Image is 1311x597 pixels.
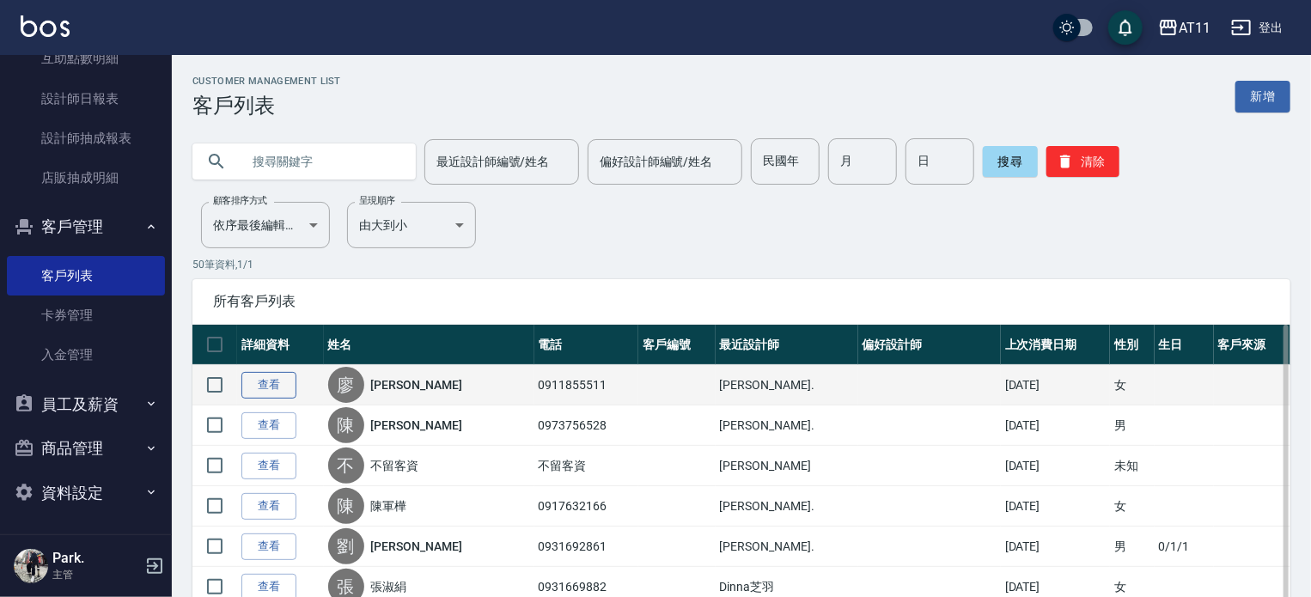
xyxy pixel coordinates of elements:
th: 偏好設計師 [858,325,1001,365]
td: 男 [1110,405,1154,446]
a: 查看 [241,453,296,479]
p: 50 筆資料, 1 / 1 [192,257,1290,272]
a: 張淑絹 [371,578,407,595]
a: 設計師抽成報表 [7,119,165,158]
a: [PERSON_NAME] [371,376,462,393]
div: AT11 [1179,17,1210,39]
a: 查看 [241,372,296,399]
a: 查看 [241,493,296,520]
td: 女 [1110,365,1154,405]
td: 0917632166 [534,486,639,527]
th: 詳細資料 [237,325,324,365]
div: 由大到小 [347,202,476,248]
td: [DATE] [1001,405,1110,446]
td: 未知 [1110,446,1154,486]
div: 廖 [328,367,364,403]
button: save [1108,10,1143,45]
input: 搜尋關鍵字 [241,138,402,185]
div: 陳 [328,488,364,524]
td: [PERSON_NAME]. [716,486,858,527]
td: [DATE] [1001,446,1110,486]
div: 不 [328,448,364,484]
td: 0911855511 [534,365,639,405]
p: 主管 [52,567,140,582]
a: 客戶列表 [7,256,165,295]
button: 資料設定 [7,471,165,515]
a: 查看 [241,412,296,439]
th: 客戶編號 [638,325,715,365]
th: 客戶來源 [1214,325,1290,365]
a: 設計師日報表 [7,79,165,119]
td: [PERSON_NAME]. [716,527,858,567]
th: 電話 [534,325,639,365]
a: 入金管理 [7,335,165,375]
td: [DATE] [1001,365,1110,405]
a: [PERSON_NAME] [371,417,462,434]
td: 0931692861 [534,527,639,567]
label: 顧客排序方式 [213,194,267,207]
a: 新增 [1235,81,1290,113]
td: 男 [1110,527,1154,567]
th: 姓名 [324,325,534,365]
button: 清除 [1046,146,1119,177]
a: 互助點數明細 [7,39,165,78]
th: 上次消費日期 [1001,325,1110,365]
td: 不留客資 [534,446,639,486]
label: 呈現順序 [359,194,395,207]
button: 客戶管理 [7,204,165,249]
img: Logo [21,15,70,37]
th: 性別 [1110,325,1154,365]
h5: Park. [52,550,140,567]
td: [PERSON_NAME]. [716,365,858,405]
span: 所有客戶列表 [213,293,1270,310]
th: 生日 [1155,325,1214,365]
button: 搜尋 [983,146,1038,177]
div: 陳 [328,407,364,443]
div: 劉 [328,528,364,564]
a: 不留客資 [371,457,419,474]
a: 卡券管理 [7,295,165,335]
a: [PERSON_NAME] [371,538,462,555]
button: 商品管理 [7,426,165,471]
td: [DATE] [1001,527,1110,567]
td: 0973756528 [534,405,639,446]
a: 查看 [241,533,296,560]
h3: 客戶列表 [192,94,341,118]
td: [DATE] [1001,486,1110,527]
button: AT11 [1151,10,1217,46]
td: 女 [1110,486,1154,527]
button: 登出 [1224,12,1290,44]
a: 陳軍樺 [371,497,407,515]
button: 員工及薪資 [7,382,165,427]
div: 依序最後編輯時間 [201,202,330,248]
h2: Customer Management List [192,76,341,87]
td: [PERSON_NAME] [716,446,858,486]
td: 0/1/1 [1155,527,1214,567]
th: 最近設計師 [716,325,858,365]
td: [PERSON_NAME]. [716,405,858,446]
img: Person [14,549,48,583]
a: 店販抽成明細 [7,158,165,198]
